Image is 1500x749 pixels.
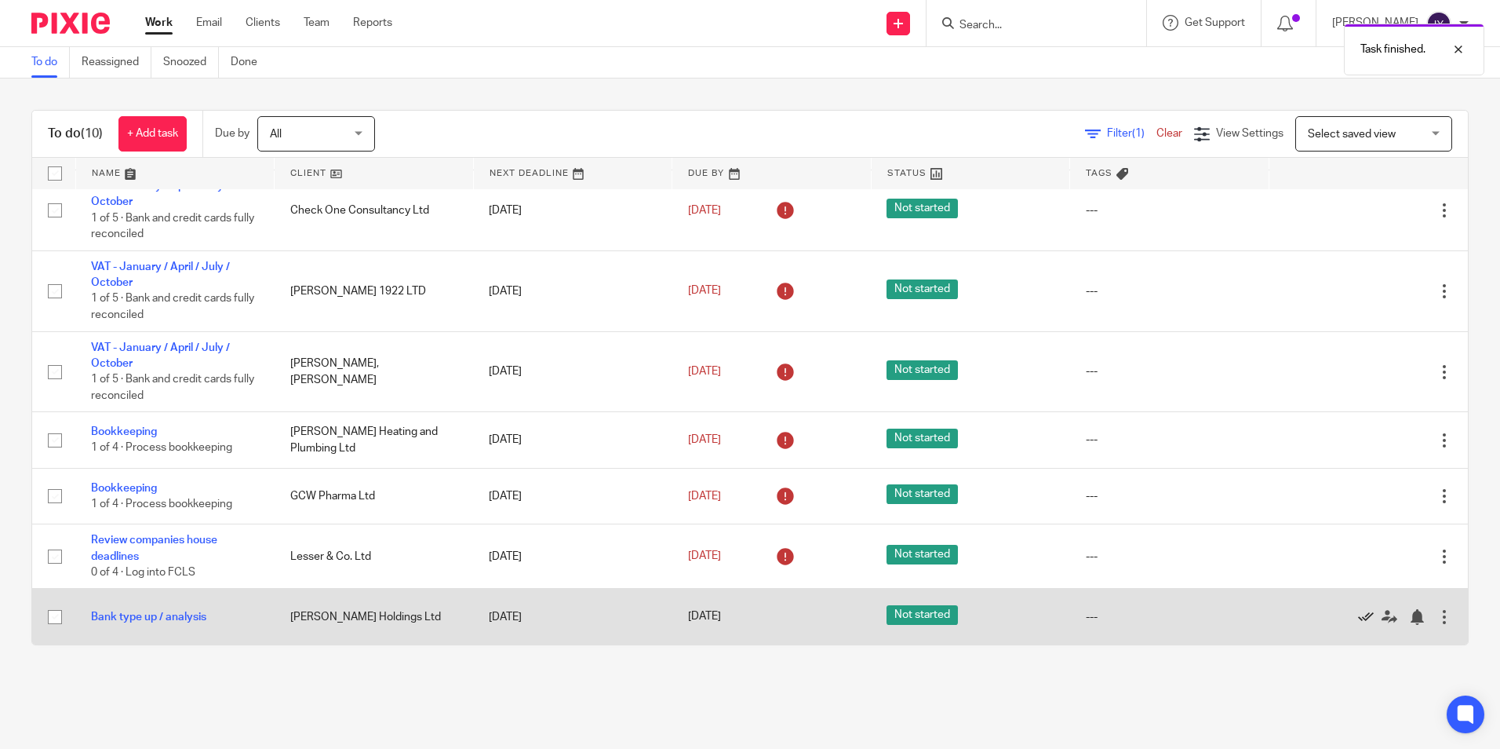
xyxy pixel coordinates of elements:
img: svg%3E [1426,11,1451,36]
span: (1) [1132,128,1145,139]
span: 1 of 5 · Bank and credit cards fully reconciled [91,374,254,402]
td: [DATE] [473,250,672,331]
span: View Settings [1216,128,1283,139]
a: Reports [353,15,392,31]
span: Not started [887,280,958,299]
span: 1 of 5 · Bank and credit cards fully reconciled [91,294,254,321]
td: GCW Pharma Ltd [275,468,474,524]
div: --- [1086,364,1254,379]
div: --- [1086,549,1254,564]
td: [PERSON_NAME] 1922 LTD [275,250,474,331]
td: [DATE] [473,468,672,524]
td: [PERSON_NAME] Heating and Plumbing Ltd [275,412,474,468]
span: Tags [1086,169,1112,177]
span: Not started [887,360,958,380]
span: All [270,129,282,140]
td: Check One Consultancy Ltd [275,170,474,251]
span: [DATE] [688,366,721,377]
a: Bookkeeping [91,483,157,494]
span: 1 of 4 · Process bookkeeping [91,443,232,454]
a: Review companies house deadlines [91,535,217,561]
a: Email [196,15,222,31]
a: Clients [246,15,280,31]
img: Pixie [31,13,110,34]
span: 1 of 4 · Process bookkeeping [91,499,232,510]
span: [DATE] [688,205,721,216]
a: To do [31,47,70,78]
a: Reassigned [82,47,151,78]
td: [DATE] [473,412,672,468]
a: Bank type up / analysis [91,612,206,623]
span: Not started [887,484,958,504]
td: Lesser & Co. Ltd [275,524,474,589]
div: --- [1086,203,1254,218]
span: [DATE] [688,612,721,623]
a: + Add task [118,116,187,152]
h1: To do [48,126,103,142]
a: Work [145,15,173,31]
span: [DATE] [688,286,721,297]
td: [DATE] [473,589,672,645]
span: [DATE] [688,434,721,445]
td: [DATE] [473,170,672,251]
span: Not started [887,199,958,218]
div: --- [1086,283,1254,299]
td: [DATE] [473,331,672,412]
span: 0 of 4 · Log into FCLS [91,567,195,578]
a: Done [231,47,269,78]
div: --- [1086,609,1254,625]
div: --- [1086,488,1254,504]
span: [DATE] [688,491,721,502]
span: [DATE] [688,551,721,562]
a: Mark as done [1358,608,1382,624]
a: VAT - January / April / July / October [91,342,230,369]
a: Team [304,15,329,31]
span: Select saved view [1308,129,1396,140]
div: --- [1086,432,1254,448]
a: Snoozed [163,47,219,78]
td: [PERSON_NAME] Holdings Ltd [275,589,474,645]
a: Clear [1156,128,1182,139]
span: Filter [1107,128,1156,139]
span: (10) [81,127,103,140]
td: [PERSON_NAME],[PERSON_NAME] [275,331,474,412]
a: VAT - January / April / July / October [91,261,230,288]
td: [DATE] [473,524,672,589]
span: Not started [887,429,958,448]
a: Bookkeeping [91,426,157,437]
p: Due by [215,126,249,141]
span: Not started [887,605,958,625]
p: Task finished. [1360,42,1425,57]
span: 1 of 5 · Bank and credit cards fully reconciled [91,213,254,240]
span: Not started [887,545,958,564]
